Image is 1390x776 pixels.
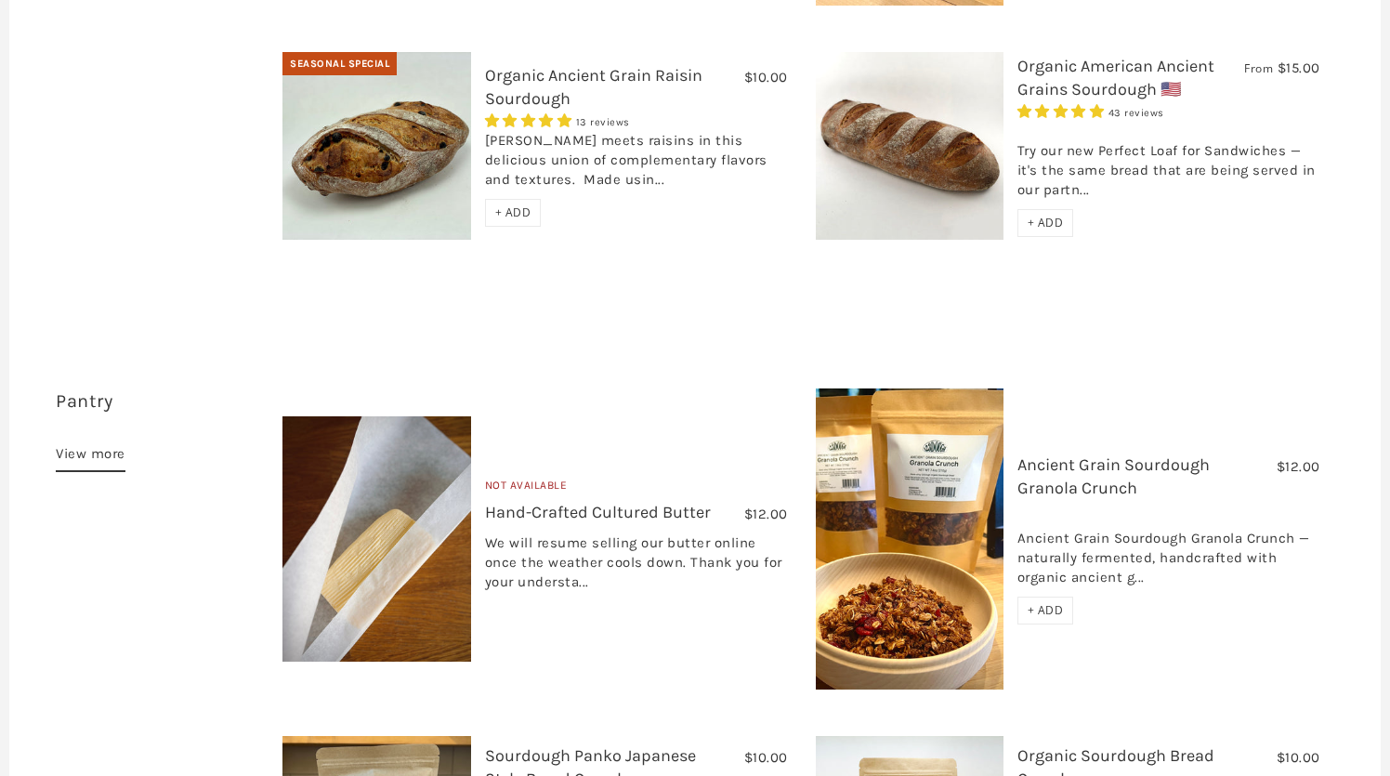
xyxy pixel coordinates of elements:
[282,52,470,240] img: Organic Ancient Grain Raisin Sourdough
[1277,458,1320,475] span: $12.00
[56,388,269,442] h3: 30 items
[1244,60,1273,76] span: From
[485,65,702,109] a: Organic Ancient Grain Raisin Sourdough
[485,131,788,199] div: [PERSON_NAME] meets raisins in this delicious union of complementary flavors and textures. Made u...
[1028,602,1064,618] span: + ADD
[485,477,788,502] div: Not Available
[744,506,788,522] span: $12.00
[1017,122,1320,209] div: Try our new Perfect Loaf for Sandwiches — it's the same bread that are being served in our partn...
[485,502,711,522] a: Hand-Crafted Cultured Butter
[816,52,1003,240] img: Organic American Ancient Grains Sourdough 🇺🇸
[1017,454,1210,498] a: Ancient Grain Sourdough Granola Crunch
[282,52,397,76] div: Seasonal Special
[1278,59,1320,76] span: $15.00
[485,112,576,129] span: 4.92 stars
[1108,107,1164,119] span: 43 reviews
[282,416,470,662] img: Hand-Crafted Cultured Butter
[1017,209,1074,237] div: + ADD
[816,388,1003,690] img: Ancient Grain Sourdough Granola Crunch
[56,442,125,472] a: View more
[56,390,112,412] a: Pantry
[485,533,788,601] div: We will resume selling our butter online once the weather cools down. Thank you for your understa...
[744,749,788,766] span: $10.00
[485,199,542,227] div: + ADD
[744,69,788,85] span: $10.00
[1028,215,1064,230] span: + ADD
[1017,103,1108,120] span: 4.93 stars
[576,116,630,128] span: 13 reviews
[1277,749,1320,766] span: $10.00
[1017,597,1074,625] div: + ADD
[495,204,531,220] span: + ADD
[1017,509,1320,597] div: Ancient Grain Sourdough Granola Crunch — naturally fermented, handcrafted with organic ancient g...
[1017,56,1214,99] a: Organic American Ancient Grains Sourdough 🇺🇸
